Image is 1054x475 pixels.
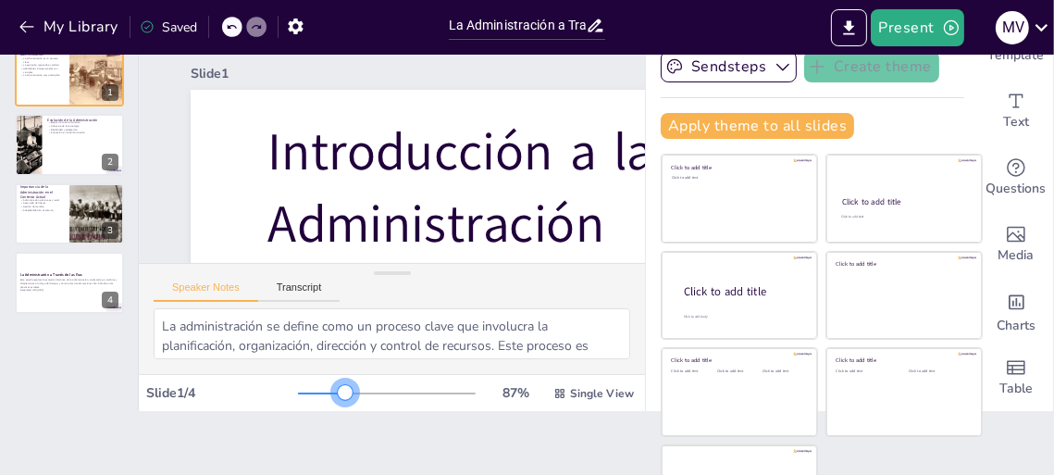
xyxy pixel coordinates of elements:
div: 1 [15,45,124,106]
div: Click to add text [909,369,967,374]
span: Charts [997,316,1035,336]
p: Adaptabilidad en el entorno [20,208,64,212]
button: Export to PowerPoint [831,9,867,46]
div: Click to add title [672,357,804,365]
p: Innovación en la administración [47,131,118,134]
div: Get real-time input from your audience [979,144,1053,211]
p: La evolución responde a cambios [20,64,64,68]
div: M V [996,11,1029,44]
span: Single View [570,386,634,401]
div: Click to add title [842,196,965,207]
div: 3 [102,222,118,239]
button: Create theme [804,51,939,82]
div: Click to add text [837,369,895,374]
div: 4 [15,252,124,313]
div: Add charts and graphs [979,278,1053,344]
p: Habilidades interpersonales son cruciales [20,68,64,74]
div: Click to add text [672,176,804,181]
div: 1 [102,84,118,101]
div: Slide 1 / 4 [146,384,298,402]
p: Desarrollo de líderes [20,202,64,206]
p: La administración como disciplina [20,74,64,78]
div: 2 [15,114,124,175]
p: Flexibilidad y adaptación [47,128,118,131]
span: Questions [986,179,1047,199]
div: Click to add title [837,260,969,268]
div: 3 [15,183,124,244]
button: M V [996,9,1029,46]
span: Text [1003,112,1029,132]
button: Sendsteps [661,51,797,82]
div: Add images, graphics, shapes or video [979,211,1053,278]
div: Click to add title [837,357,969,365]
div: Click to add body [684,315,800,319]
button: My Library [14,12,126,42]
p: Generated with [URL] [20,289,118,293]
span: Template [988,45,1045,66]
textarea: La administración se define como un proceso clave que involucra la planificación, organización, d... [154,308,630,359]
input: Insert title [449,12,587,39]
p: Gestión del cambio [20,205,64,208]
strong: La Administración a Través de las Eras [20,272,82,277]
div: Add a table [979,344,1053,411]
div: Saved [140,19,197,36]
p: La administración es un proceso clave [20,57,64,64]
div: Click to add text [763,369,804,374]
div: Click to add text [672,369,713,374]
button: Present [871,9,963,46]
div: Click to add text [717,369,759,374]
p: Introducción a la Administración [248,92,883,361]
p: Importancia de la Administración en el Contexto Actual [20,184,64,200]
button: Speaker Notes [154,281,258,302]
div: Click to add title [672,164,804,171]
span: Media [998,245,1035,266]
button: Apply theme to all slides [661,113,854,139]
div: 4 [102,292,118,308]
p: Influencia de la tecnología [47,124,118,128]
p: Etapas de la administración [47,120,118,124]
button: Transcript [258,281,341,302]
p: Evolución de la Administración [47,117,118,122]
div: Add text boxes [979,78,1053,144]
p: Este estudio explora la evolución histórica de la administración, analizando sus cambios y adapta... [20,279,118,289]
div: 87 % [494,384,539,402]
p: Administración efectiva es crucial [20,198,64,202]
span: Table [999,379,1033,399]
div: Click to add text [841,215,964,219]
div: Click to add title [684,284,802,300]
div: 2 [102,154,118,170]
